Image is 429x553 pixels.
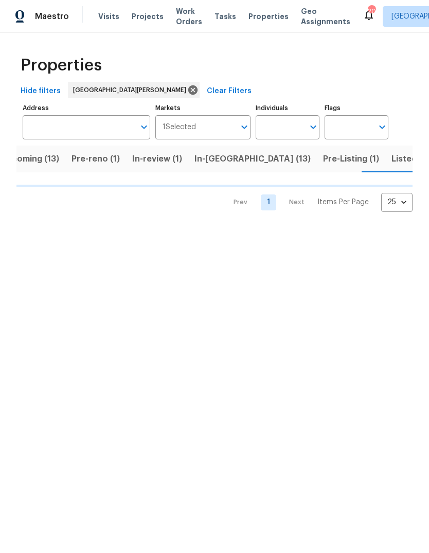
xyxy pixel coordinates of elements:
span: Projects [132,11,164,22]
span: Properties [248,11,289,22]
span: Properties [21,60,102,70]
span: [GEOGRAPHIC_DATA][PERSON_NAME] [73,85,190,95]
span: Clear Filters [207,85,252,98]
button: Open [137,120,151,134]
label: Address [23,105,150,111]
label: Individuals [256,105,319,111]
div: [GEOGRAPHIC_DATA][PERSON_NAME] [68,82,200,98]
span: Maestro [35,11,69,22]
span: Pre-reno (1) [71,152,120,166]
span: Visits [98,11,119,22]
span: Pre-Listing (1) [323,152,379,166]
div: 25 [381,189,413,216]
span: In-[GEOGRAPHIC_DATA] (13) [194,152,311,166]
button: Clear Filters [203,82,256,101]
button: Open [306,120,320,134]
span: 1 Selected [163,123,196,132]
p: Items Per Page [317,197,369,207]
span: Tasks [214,13,236,20]
button: Open [375,120,389,134]
button: Hide filters [16,82,65,101]
span: In-review (1) [132,152,182,166]
nav: Pagination Navigation [224,193,413,212]
span: Geo Assignments [301,6,350,27]
label: Flags [325,105,388,111]
span: Upcoming (13) [1,152,59,166]
label: Markets [155,105,251,111]
span: Hide filters [21,85,61,98]
button: Open [237,120,252,134]
div: 20 [368,6,375,16]
a: Goto page 1 [261,194,276,210]
span: Work Orders [176,6,202,27]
